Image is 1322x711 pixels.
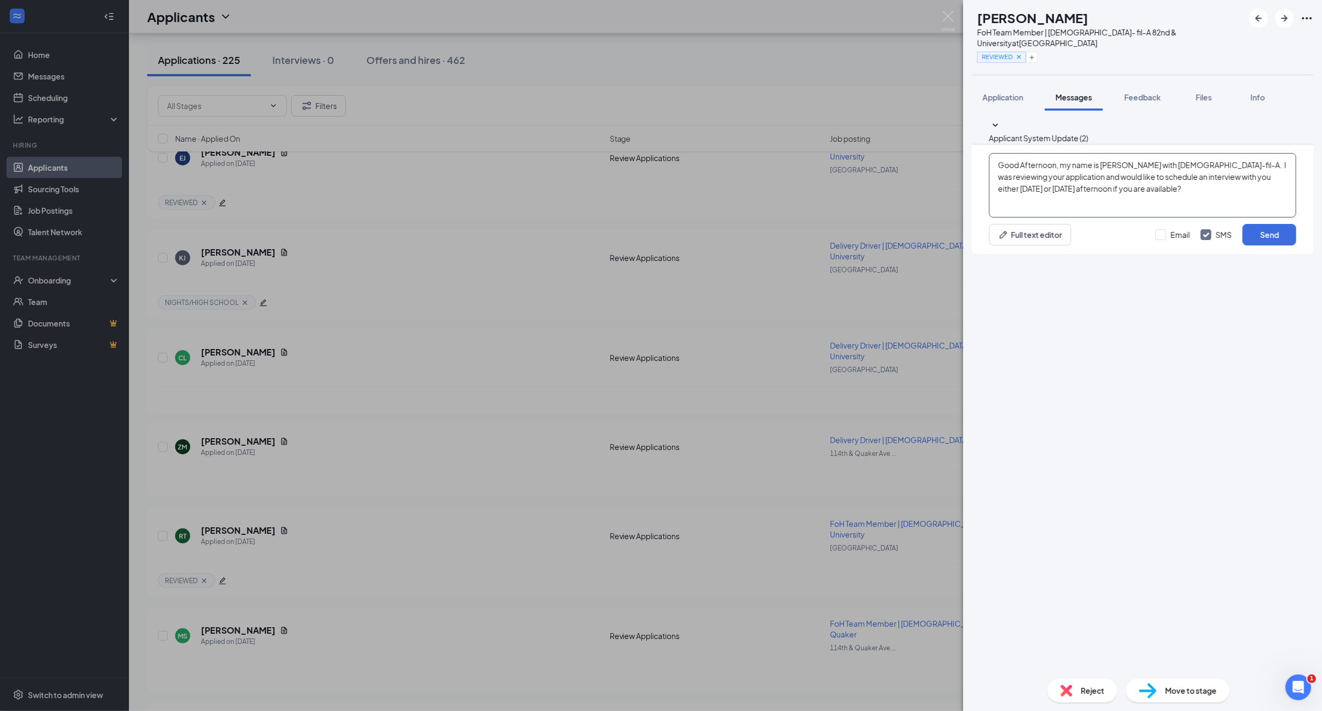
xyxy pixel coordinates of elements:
span: Application [983,92,1023,102]
button: Full text editorPen [989,224,1071,245]
svg: ArrowRight [1278,12,1291,25]
button: ArrowLeftNew [1249,9,1268,28]
span: Feedback [1124,92,1161,102]
svg: Cross [1015,53,1023,61]
svg: Ellipses [1301,12,1313,25]
span: REVIEWED [982,52,1013,61]
button: SmallChevronDownApplicant System Update (2) [989,119,1088,144]
textarea: Good Afternoon, my name is [PERSON_NAME] with [DEMOGRAPHIC_DATA]-fil-A. I was reviewing your appl... [989,153,1296,217]
button: ArrowRight [1275,9,1294,28]
iframe: Intercom live chat [1285,674,1311,700]
svg: ArrowLeftNew [1252,12,1265,25]
svg: Pen [998,229,1009,240]
div: FoH Team Member | [DEMOGRAPHIC_DATA]- fil-A 82nd & University at [GEOGRAPHIC_DATA] [977,27,1244,48]
h1: [PERSON_NAME] [977,9,1088,27]
svg: SmallChevronDown [989,119,1002,132]
span: 1 [1307,674,1316,683]
span: Move to stage [1165,685,1217,697]
svg: Plus [1029,54,1035,61]
button: Plus [1026,52,1038,63]
span: Messages [1056,92,1092,102]
span: Reject [1081,685,1104,697]
span: Files [1196,92,1212,102]
button: Send [1242,224,1296,245]
span: Applicant System Update (2) [989,133,1088,143]
span: Info [1251,92,1265,102]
